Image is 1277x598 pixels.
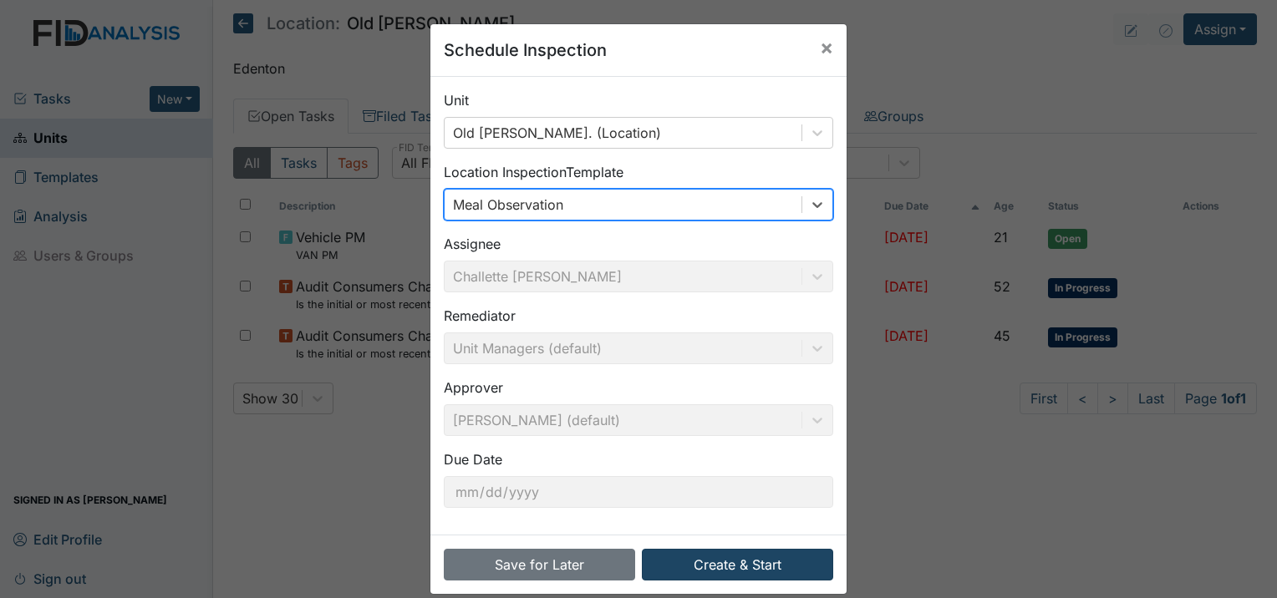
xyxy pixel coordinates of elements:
[444,449,502,469] label: Due Date
[642,549,833,580] button: Create & Start
[820,35,833,59] span: ×
[453,195,563,215] div: Meal Observation
[444,162,623,182] label: Location Inspection Template
[444,378,503,398] label: Approver
[444,38,607,63] h5: Schedule Inspection
[444,90,469,110] label: Unit
[806,24,847,71] button: Close
[444,234,501,254] label: Assignee
[444,549,635,580] button: Save for Later
[444,306,516,326] label: Remediator
[453,123,661,143] div: Old [PERSON_NAME]. (Location)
